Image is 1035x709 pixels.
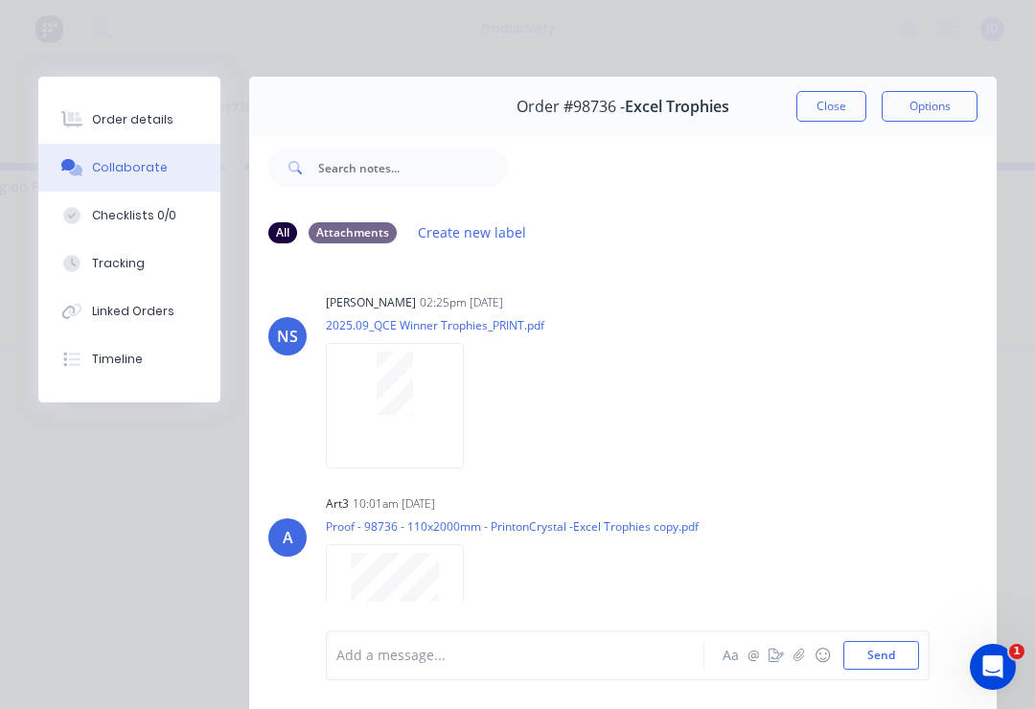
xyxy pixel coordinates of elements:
button: Options [882,91,977,122]
div: All [268,222,297,243]
button: Linked Orders [38,287,220,335]
button: @ [742,644,765,667]
button: Create new label [408,219,537,245]
div: Collaborate [92,159,168,176]
div: NS [277,325,298,348]
input: Search notes... [318,149,508,187]
button: Timeline [38,335,220,383]
p: 2025.09_QCE Winner Trophies_PRINT.pdf [326,317,544,333]
span: Excel Trophies [625,98,729,116]
div: [PERSON_NAME] [326,294,416,311]
button: Order details [38,96,220,144]
div: A [283,526,293,549]
div: art3 [326,495,349,513]
div: Order details [92,111,173,128]
button: Send [843,641,919,670]
p: Proof - 98736 - 110x2000mm - PrintonCrystal -Excel Trophies copy.pdf [326,518,699,535]
div: 02:25pm [DATE] [420,294,503,311]
div: Tracking [92,255,145,272]
div: Checklists 0/0 [92,207,176,224]
div: Linked Orders [92,303,174,320]
button: Collaborate [38,144,220,192]
button: Close [796,91,866,122]
span: 1 [1009,644,1024,659]
button: Tracking [38,240,220,287]
button: Checklists 0/0 [38,192,220,240]
button: Aa [719,644,742,667]
div: 10:01am [DATE] [353,495,435,513]
button: ☺ [811,644,834,667]
div: Attachments [309,222,397,243]
div: Timeline [92,351,143,368]
iframe: Intercom live chat [970,644,1016,690]
span: Order #98736 - [517,98,625,116]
